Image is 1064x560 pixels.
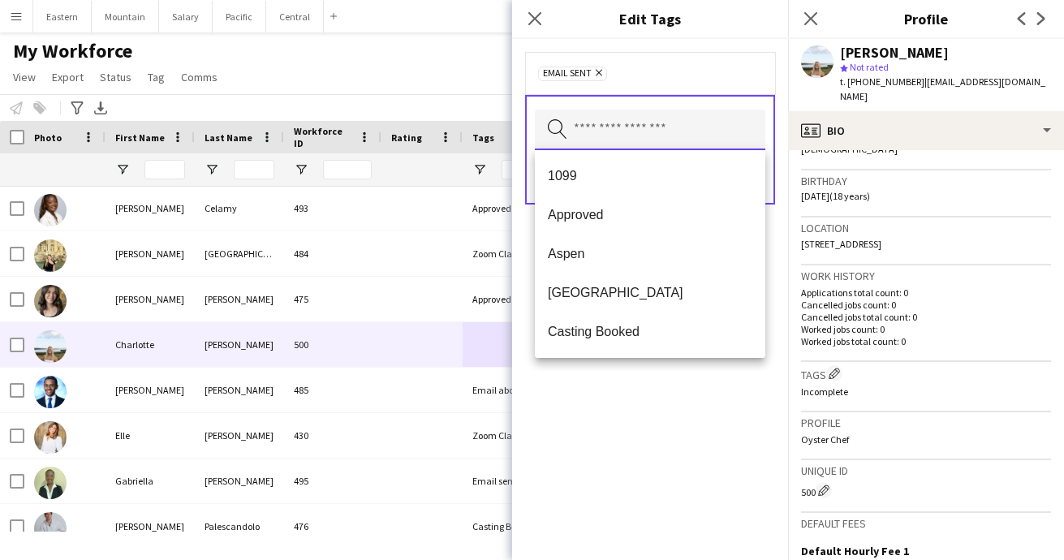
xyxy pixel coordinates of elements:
div: 500 [801,482,1051,498]
div: 500 [284,322,381,367]
div: [PERSON_NAME] [106,186,195,230]
span: Photo [34,131,62,144]
input: Last Name Filter Input [234,160,274,179]
div: Email sent [463,459,560,503]
span: Export [52,70,84,84]
div: Charlotte [106,322,195,367]
span: [GEOGRAPHIC_DATA] [548,285,752,300]
h3: Profile [788,8,1064,29]
span: Email sent [543,67,592,80]
h3: Work history [801,269,1051,283]
div: [PERSON_NAME] [195,322,284,367]
img: Giacomo Palescandolo [34,512,67,545]
p: Worked jobs total count: 0 [801,335,1051,347]
button: Salary [159,1,213,32]
h3: Edit Tags [512,8,788,29]
p: Cancelled jobs total count: 0 [801,311,1051,323]
input: Workforce ID Filter Input [323,160,372,179]
img: Devonne Castro [34,376,67,408]
span: [DEMOGRAPHIC_DATA] [801,143,898,155]
button: Open Filter Menu [205,162,219,177]
button: Mountain [92,1,159,32]
span: | [EMAIL_ADDRESS][DOMAIN_NAME] [840,75,1045,102]
span: Last Name [205,131,252,144]
div: 476 [284,504,381,549]
h3: Profile [801,416,1051,430]
div: Approved [463,186,560,230]
div: [PERSON_NAME] [840,45,949,60]
span: Workforce ID [294,125,352,149]
span: [DATE] (18 years) [801,190,870,202]
img: Carley Berlin [34,239,67,272]
div: Palescandolo [195,504,284,549]
button: Open Filter Menu [472,162,487,177]
div: [PERSON_NAME] [195,459,284,503]
p: Incomplete [801,386,1051,398]
div: [PERSON_NAME] [106,368,195,412]
button: Pacific [213,1,266,32]
div: Casting Booked [463,504,560,549]
button: Open Filter Menu [294,162,308,177]
h3: Default Hourly Fee 1 [801,544,909,558]
input: First Name Filter Input [144,160,185,179]
div: [PERSON_NAME] [106,277,195,321]
a: Export [45,67,90,88]
div: 475 [284,277,381,321]
a: Status [93,67,138,88]
p: Worked jobs count: 0 [801,323,1051,335]
span: 1099 [548,168,752,183]
img: Britney Celamy [34,194,67,226]
div: Approved [463,277,560,321]
div: [GEOGRAPHIC_DATA] [195,231,284,276]
h3: Unique ID [801,463,1051,478]
div: [PERSON_NAME] [106,504,195,549]
button: Open Filter Menu [115,162,130,177]
div: Gabriella [106,459,195,503]
div: Bio [788,111,1064,150]
span: Status [100,70,131,84]
p: Oyster Chef [801,433,1051,446]
span: Casting Booked [548,324,752,339]
span: Approved [548,207,752,222]
app-action-btn: Export XLSX [91,98,110,118]
div: 493 [284,186,381,230]
button: Central [266,1,324,32]
div: 430 [284,413,381,458]
span: Comms [181,70,218,84]
span: [STREET_ADDRESS] [801,238,881,250]
span: First Name [115,131,165,144]
div: Elle [106,413,195,458]
img: Gabriella Gordon [34,467,67,499]
div: [PERSON_NAME] [195,368,284,412]
div: [PERSON_NAME] [106,231,195,276]
p: Applications total count: 0 [801,286,1051,299]
a: Comms [174,67,224,88]
a: Tag [141,67,171,88]
span: Rating [391,131,422,144]
div: 495 [284,459,381,503]
span: View [13,70,36,84]
img: Caroline Churchill [34,285,67,317]
span: My Workforce [13,39,132,63]
input: Tags Filter Input [502,160,550,179]
app-action-btn: Advanced filters [67,98,87,118]
h3: Birthday [801,174,1051,188]
div: [PERSON_NAME] [195,413,284,458]
h3: Location [801,221,1051,235]
h3: Default fees [801,516,1051,531]
span: Tag [148,70,165,84]
span: Aspen [548,246,752,261]
h3: Tags [801,365,1051,382]
span: t. [PHONE_NUMBER] [840,75,924,88]
div: 484 [284,231,381,276]
img: Charlotte Scott [34,330,67,363]
a: View [6,67,42,88]
img: Elle Eggleston [34,421,67,454]
button: Eastern [33,1,92,32]
div: Celamy [195,186,284,230]
div: Zoom Class Completed [463,413,560,458]
div: [PERSON_NAME] [195,277,284,321]
p: Cancelled jobs count: 0 [801,299,1051,311]
div: Email about missing information [463,368,560,412]
div: 485 [284,368,381,412]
